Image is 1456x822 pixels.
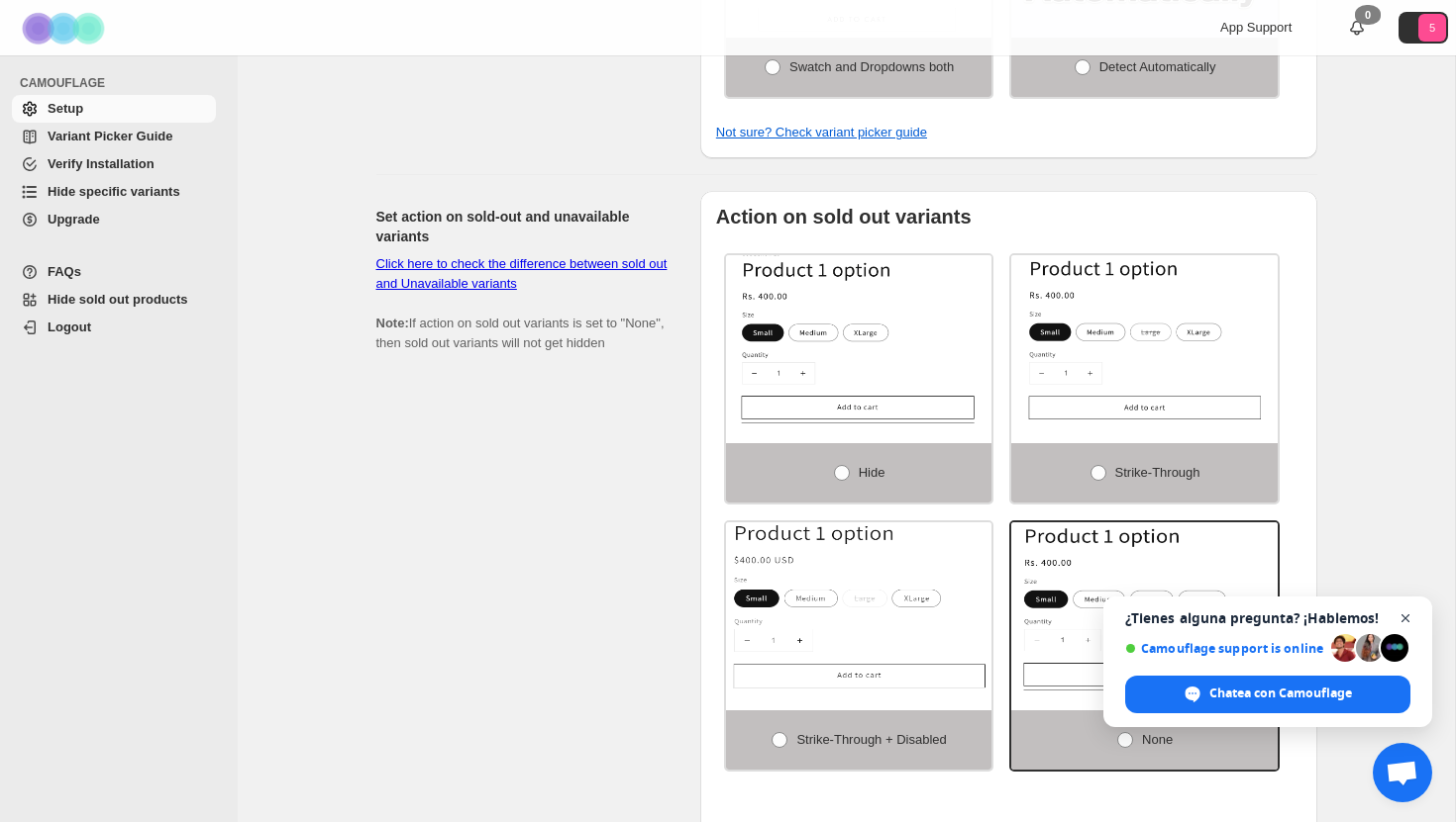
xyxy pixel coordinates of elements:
[726,255,992,423] img: Hide
[376,256,668,291] a: Click here to check the difference between sold out and Unavailable variants
[12,258,216,286] a: FAQs
[1347,18,1367,38] a: 0
[1099,59,1216,74] span: Detect Automatically
[376,316,409,330] b: Note:
[1142,732,1173,747] span: None
[716,125,927,139] a: Not sure? Check variant picker guide
[1011,255,1278,423] img: Strike-through
[12,286,216,314] a: Hide sold out products
[1429,22,1435,34] text: 5
[12,123,216,150] a: Variant Picker Guide
[1125,641,1324,656] span: Camouflage support is online
[48,184,180,199] span: Hide specific variants
[12,178,216,206] a: Hide specific variants
[1355,5,1381,25] div: 0
[1115,465,1200,480] span: Strike-through
[1399,12,1448,44] button: Avatar with initials 5
[1209,685,1352,702] span: Chatea con Camouflage
[1418,14,1446,42] span: Avatar with initials 5
[12,150,216,178] a: Verify Installation
[1011,522,1278,690] img: None
[376,256,668,350] span: If action on sold out variants is set to "None", then sold out variants will not get hidden
[1373,743,1432,802] a: Chat abierto
[48,292,188,307] span: Hide sold out products
[1125,610,1410,626] span: ¿Tienes alguna pregunta? ¡Hablemos!
[48,129,172,143] span: Variant Picker Guide
[789,59,954,74] span: Swatch and Dropdowns both
[859,465,885,480] span: Hide
[12,314,216,341] a: Logout
[1125,676,1410,713] span: Chatea con Camouflage
[16,1,115,55] img: Camouflage
[376,207,669,246] h2: Set action on sold-out and unavailable variants
[726,522,992,690] img: Strike-through + Disabled
[12,206,216,233] a: Upgrade
[48,320,91,334] span: Logout
[12,95,216,123] a: Setup
[48,101,83,116] span: Setup
[48,156,155,171] span: Verify Installation
[796,732,946,747] span: Strike-through + Disabled
[48,212,100,227] span: Upgrade
[716,206,972,228] b: Action on sold out variants
[48,264,81,279] span: FAQs
[20,75,224,91] span: CAMOUFLAGE
[1220,20,1292,35] span: App Support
